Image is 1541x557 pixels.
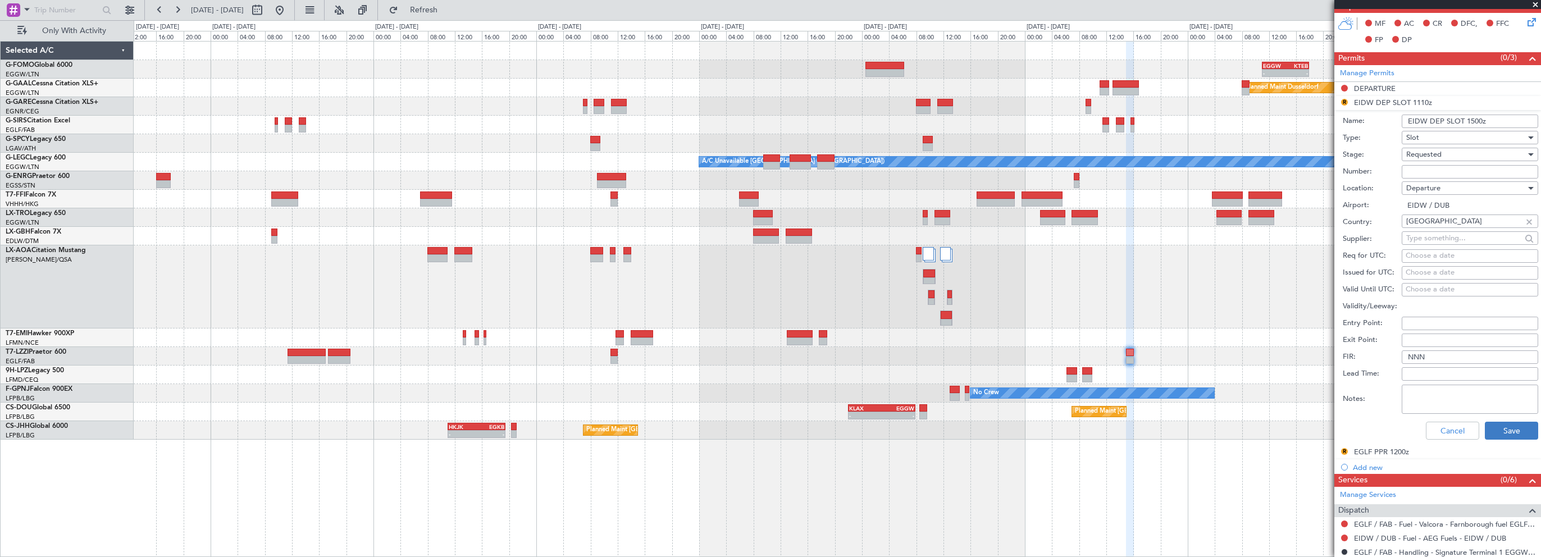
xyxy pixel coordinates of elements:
a: LFMN/NCE [6,339,39,347]
label: Entry Point: [1343,318,1402,329]
span: G-ENRG [6,173,32,180]
div: [DATE] - [DATE] [1189,22,1233,32]
div: 00:00 [1025,31,1052,41]
div: 12:00 [129,31,156,41]
label: Location: [1343,183,1402,194]
div: 08:00 [1242,31,1269,41]
span: Only With Activity [29,27,118,35]
span: 9H-LPZ [6,367,28,374]
div: EGLF PPR 1200z [1354,447,1409,456]
div: 08:00 [591,31,618,41]
span: (0/6) [1501,474,1517,486]
div: [DATE] - [DATE] [136,22,179,32]
div: 08:00 [428,31,455,41]
span: CS-DOU [6,404,32,411]
span: [DATE] - [DATE] [191,5,244,15]
a: EIDW / DUB - Fuel - AEG Fuels - EIDW / DUB [1354,533,1506,543]
label: Req for UTC: [1343,250,1402,262]
div: 00:00 [536,31,563,41]
a: LX-AOACitation Mustang [6,247,86,254]
div: No Crew [973,385,999,401]
span: G-SPCY [6,136,30,143]
div: 04:00 [726,31,753,41]
a: EGLF / FAB - Handling - Signature Terminal 1 EGGW / LTN [1354,547,1535,557]
span: LX-TRO [6,210,30,217]
div: EGKB [476,423,504,430]
label: Airport: [1343,200,1402,211]
a: VHHH/HKG [6,200,39,208]
label: Notes: [1343,394,1402,405]
span: DFC, [1461,19,1478,30]
a: Manage Permits [1340,68,1394,79]
a: CS-DOUGlobal 6500 [6,404,70,411]
label: Stage: [1343,149,1402,161]
div: 12:00 [1269,31,1296,41]
div: 20:00 [835,31,862,41]
span: Permits [1338,52,1365,65]
div: 16:00 [808,31,835,41]
div: 04:00 [563,31,590,41]
button: Refresh [384,1,451,19]
a: LX-TROLegacy 650 [6,210,66,217]
div: 00:00 [862,31,889,41]
span: Refresh [400,6,448,14]
a: G-SPCYLegacy 650 [6,136,66,143]
span: T7-FFI [6,191,25,198]
div: 08:00 [1079,31,1106,41]
span: CR [1433,19,1442,30]
div: 20:00 [184,31,211,41]
div: 12:00 [455,31,482,41]
span: AC [1404,19,1414,30]
div: - [476,431,504,437]
div: 04:00 [238,31,265,41]
div: 04:00 [889,31,916,41]
label: Number: [1343,166,1402,177]
div: 20:00 [347,31,373,41]
div: - [849,412,882,419]
a: F-GPNJFalcon 900EX [6,386,72,392]
label: Country: [1343,217,1402,228]
div: Choose a date [1406,267,1534,278]
a: EDLW/DTM [6,237,39,245]
a: Manage Services [1340,490,1396,501]
a: G-SIRSCitation Excel [6,117,70,124]
div: Planned Maint [GEOGRAPHIC_DATA] ([GEOGRAPHIC_DATA]) [586,422,763,439]
a: T7-FFIFalcon 7X [6,191,56,198]
div: 04:00 [1052,31,1079,41]
span: CS-JHH [6,423,30,430]
div: 12:00 [292,31,319,41]
div: [DATE] - [DATE] [864,22,907,32]
input: NNN [1402,350,1538,364]
button: Cancel [1426,422,1479,440]
span: F-GPNJ [6,386,30,392]
div: - [1263,70,1285,76]
div: Choose a date [1406,250,1534,262]
span: T7-EMI [6,330,28,337]
a: G-ENRGPraetor 600 [6,173,70,180]
div: - [1285,70,1308,76]
div: 16:00 [1133,31,1160,41]
input: Type something... [1406,230,1521,246]
div: 12:00 [943,31,970,41]
a: LFPB/LBG [6,431,35,440]
label: Issued for UTC: [1343,267,1402,278]
div: HKJK [449,423,477,430]
div: 12:00 [618,31,645,41]
button: Save [1485,422,1538,440]
div: DEPARTURE [1354,84,1396,93]
span: G-GAAL [6,80,31,87]
a: CS-JHHGlobal 6000 [6,423,68,430]
span: Requested [1406,149,1442,159]
a: EGLF/FAB [6,126,35,134]
a: T7-EMIHawker 900XP [6,330,74,337]
div: 12:00 [1106,31,1133,41]
label: FIR: [1343,351,1402,363]
span: Services [1338,474,1367,487]
span: FP [1375,35,1383,46]
a: LFPB/LBG [6,394,35,403]
div: 20:00 [672,31,699,41]
div: 16:00 [156,31,183,41]
button: R [1341,448,1348,455]
div: 04:00 [1215,31,1242,41]
div: 08:00 [265,31,292,41]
